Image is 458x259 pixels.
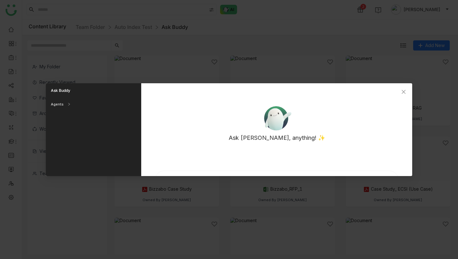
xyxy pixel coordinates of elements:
button: Close [395,83,412,100]
div: Agents [51,101,64,107]
p: Ask [PERSON_NAME], anything! ✨ [229,133,325,142]
img: ask-buddy.svg [260,103,293,133]
div: Ask Buddy [46,83,141,98]
div: Agents [46,98,141,111]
